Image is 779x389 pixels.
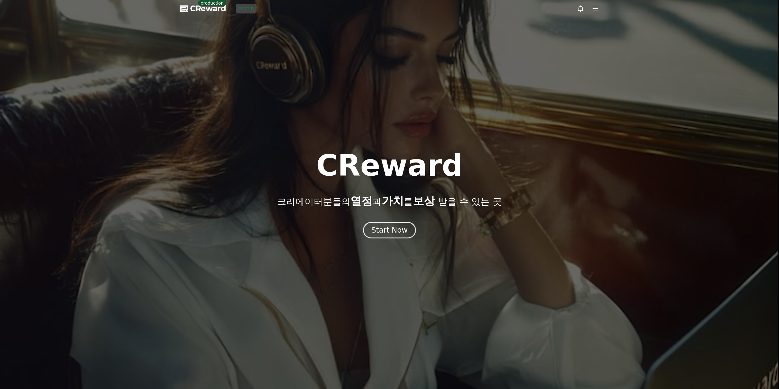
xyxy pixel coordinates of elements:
[236,4,257,13] a: Admin
[190,4,226,13] span: CReward
[180,4,226,13] a: CReward
[350,195,373,207] span: 열정
[316,151,463,180] h1: CReward
[363,222,416,238] button: Start Now
[413,195,435,207] span: 보상
[277,195,502,207] p: 크리에이터분들의 과 를 받을 수 있는 곳
[382,195,404,207] span: 가치
[363,228,416,234] a: Start Now
[371,225,408,235] div: Start Now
